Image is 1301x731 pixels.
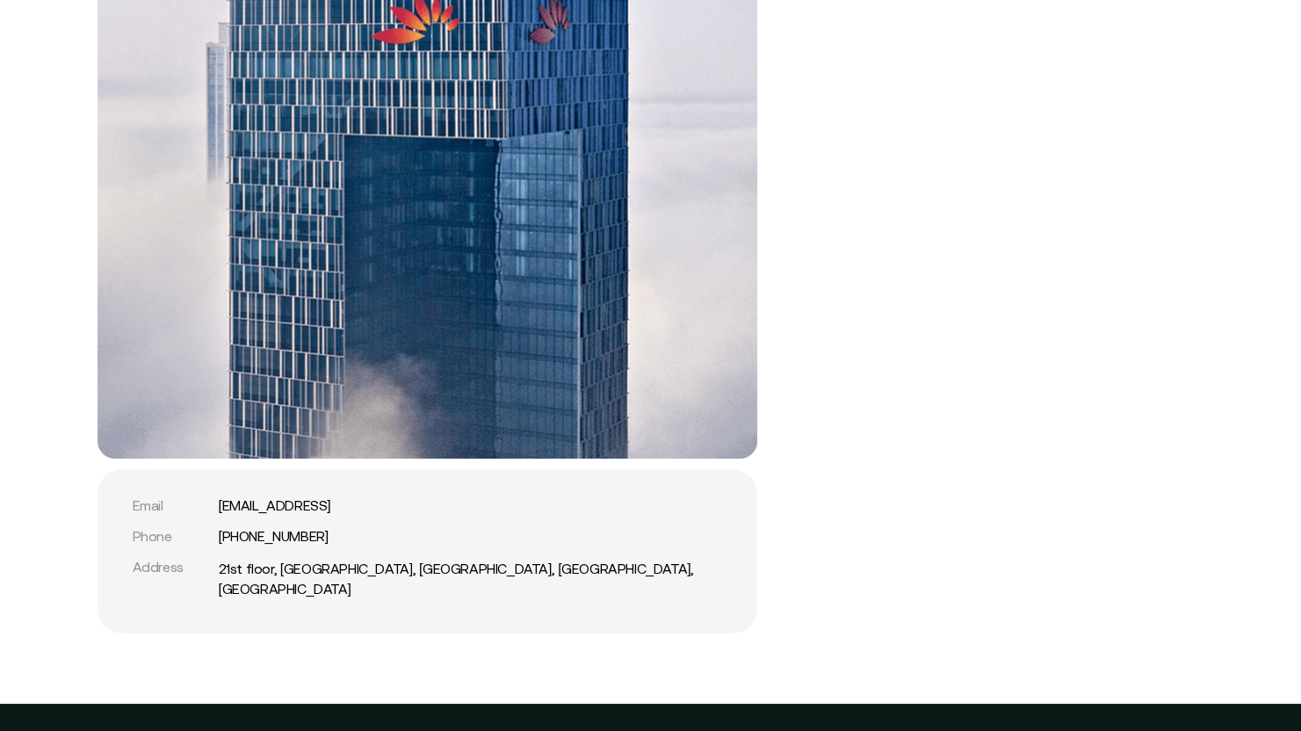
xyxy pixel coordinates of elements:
div: Phone [133,528,212,545]
a: [PHONE_NUMBER] [219,528,329,545]
a: [EMAIL_ADDRESS] [219,497,331,514]
div: Email [133,497,212,514]
div: Address [133,559,212,575]
a: 21st floor, [GEOGRAPHIC_DATA], [GEOGRAPHIC_DATA], [GEOGRAPHIC_DATA], [GEOGRAPHIC_DATA] [219,559,722,598]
